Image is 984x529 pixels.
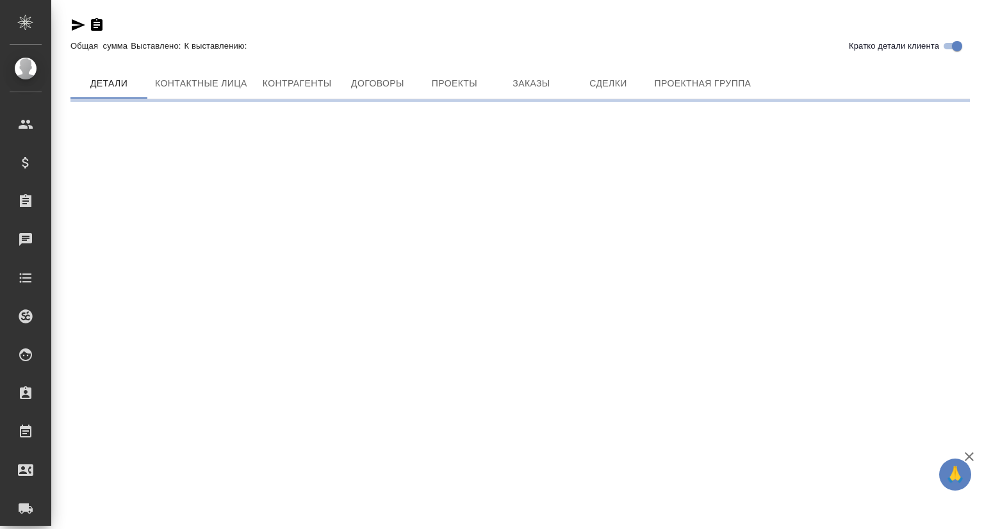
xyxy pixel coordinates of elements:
span: 🙏 [944,461,966,488]
span: Договоры [347,76,408,92]
button: 🙏 [939,459,971,491]
span: Сделки [577,76,639,92]
button: Скопировать ссылку [89,17,104,33]
span: Проекты [423,76,485,92]
button: Скопировать ссылку для ЯМессенджера [70,17,86,33]
span: Детали [78,76,140,92]
span: Кратко детали клиента [849,40,939,53]
span: Контрагенты [263,76,332,92]
span: Проектная группа [654,76,751,92]
p: Общая сумма [70,41,131,51]
p: Выставлено: [131,41,184,51]
p: К выставлению: [184,41,250,51]
span: Заказы [500,76,562,92]
span: Контактные лица [155,76,247,92]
